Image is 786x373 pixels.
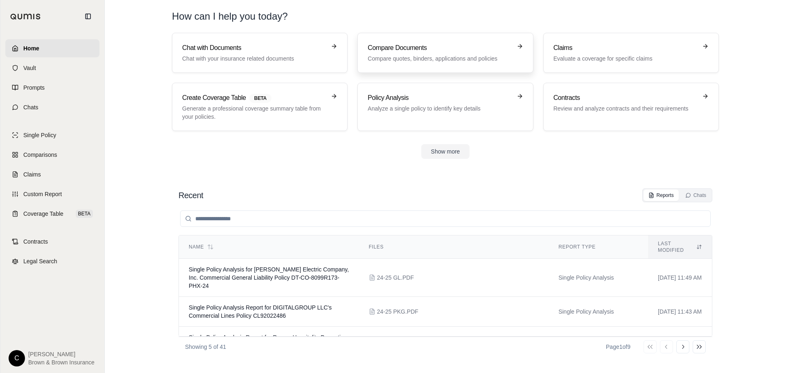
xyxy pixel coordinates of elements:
div: Reports [648,192,674,199]
span: Prompts [23,84,45,92]
h2: Recent [178,190,203,201]
p: Compare quotes, binders, applications and policies [368,54,511,63]
span: Custom Report [23,190,62,198]
span: Single Policy [23,131,56,139]
th: Files [359,235,549,259]
span: Vault [23,64,36,72]
a: Claims [5,165,99,183]
td: [DATE] 09:06 AM [648,327,712,365]
td: Single Policy Analysis [549,327,648,365]
p: Generate a professional coverage summary table from your policies. [182,104,326,121]
div: Chats [685,192,706,199]
div: C [9,350,25,366]
span: Contracts [23,237,48,246]
span: Legal Search [23,257,57,265]
a: Chat with DocumentsChat with your insurance related documents [172,33,348,73]
span: Single Policy Analysis Report for DIGITALGROUP LLC's Commercial Lines Policy CL92022486 [189,304,332,319]
p: Evaluate a coverage for specific claims [553,54,697,63]
span: 24-25 GL.PDF [377,274,414,282]
a: Create Coverage TableBETAGenerate a professional coverage summary table from your policies. [172,83,348,131]
span: Home [23,44,39,52]
span: Single Policy Analysis Report for Ryman Hospitality Properties, Inc. Pollution and Remediation Le... [189,334,348,357]
span: 24-25 PKG.PDF [377,307,418,316]
a: Contracts [5,233,99,251]
span: [PERSON_NAME] [28,350,95,358]
span: Comparisons [23,151,57,159]
a: Custom Report [5,185,99,203]
div: Page 1 of 9 [606,343,630,351]
h3: Claims [553,43,697,53]
a: Single Policy [5,126,99,144]
h3: Contracts [553,93,697,103]
span: BETA [76,210,93,218]
a: Legal Search [5,252,99,270]
h3: Policy Analysis [368,93,511,103]
p: Showing 5 of 41 [185,343,226,351]
a: Vault [5,59,99,77]
td: Single Policy Analysis [549,259,648,297]
td: [DATE] 11:43 AM [648,297,712,327]
span: Brown & Brown Insurance [28,358,95,366]
a: Prompts [5,79,99,97]
h3: Chat with Documents [182,43,326,53]
button: Show more [421,144,470,159]
td: [DATE] 11:49 AM [648,259,712,297]
a: ClaimsEvaluate a coverage for specific claims [543,33,719,73]
p: Chat with your insurance related documents [182,54,326,63]
a: Home [5,39,99,57]
a: Policy AnalysisAnalyze a single policy to identify key details [357,83,533,131]
button: Reports [644,190,679,201]
span: Claims [23,170,41,179]
div: Name [189,244,349,250]
h1: How can I help you today? [172,10,719,23]
img: Qumis Logo [10,14,41,20]
span: Single Policy Analysis for Walker Electric Company, Inc. Commercial General Liability Policy DT-C... [189,266,349,289]
span: Chats [23,103,38,111]
a: Compare DocumentsCompare quotes, binders, applications and policies [357,33,533,73]
span: BETA [249,94,271,103]
a: Chats [5,98,99,116]
span: Coverage Table [23,210,63,218]
button: Chats [680,190,711,201]
button: Collapse sidebar [81,10,95,23]
h3: Compare Documents [368,43,511,53]
p: Analyze a single policy to identify key details [368,104,511,113]
a: Coverage TableBETA [5,205,99,223]
a: Comparisons [5,146,99,164]
a: ContractsReview and analyze contracts and their requirements [543,83,719,131]
div: Last modified [658,240,702,253]
th: Report Type [549,235,648,259]
h3: Create Coverage Table [182,93,326,103]
p: Review and analyze contracts and their requirements [553,104,697,113]
td: Single Policy Analysis [549,297,648,327]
